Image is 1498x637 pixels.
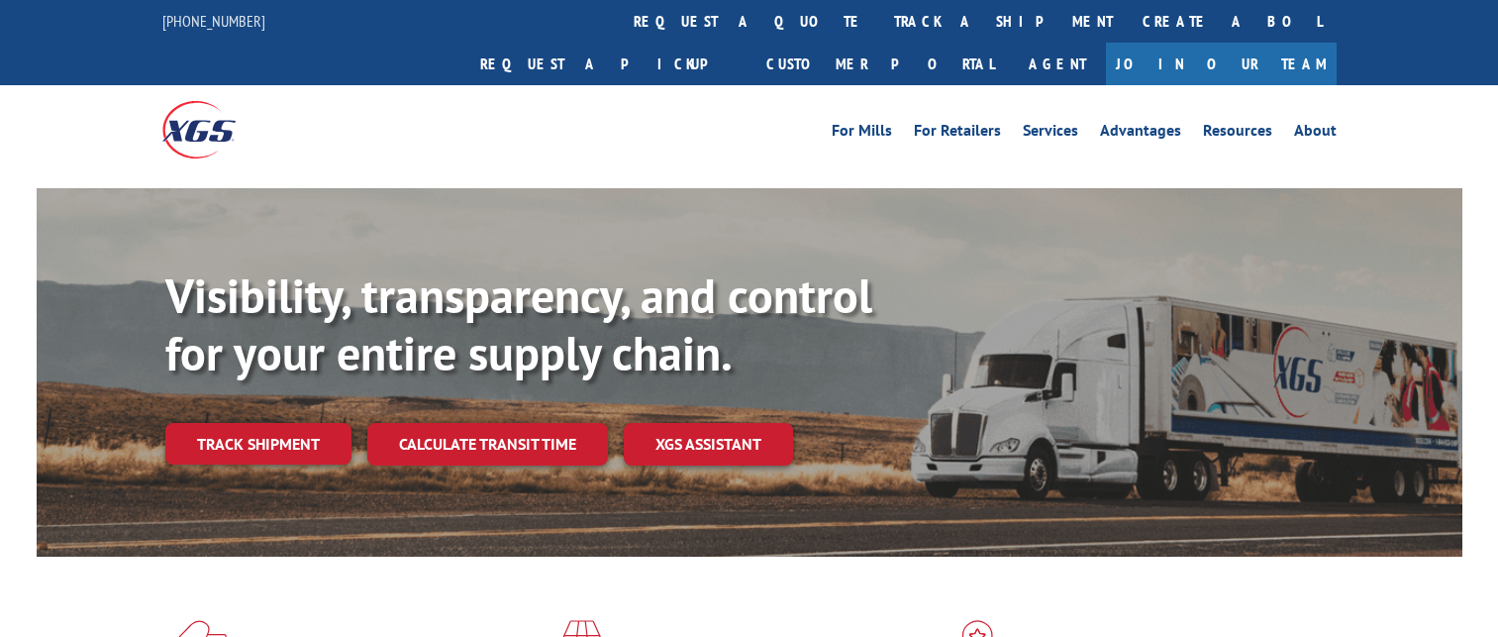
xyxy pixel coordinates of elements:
a: Services [1023,123,1078,145]
a: XGS ASSISTANT [624,423,793,466]
b: Visibility, transparency, and control for your entire supply chain. [165,265,872,383]
a: Resources [1203,123,1272,145]
a: [PHONE_NUMBER] [162,11,265,31]
a: For Retailers [914,123,1001,145]
a: About [1294,123,1337,145]
a: Request a pickup [465,43,751,85]
a: Join Our Team [1106,43,1337,85]
a: For Mills [832,123,892,145]
a: Calculate transit time [367,423,608,466]
a: Customer Portal [751,43,1009,85]
a: Track shipment [165,423,351,465]
a: Agent [1009,43,1106,85]
a: Advantages [1100,123,1181,145]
